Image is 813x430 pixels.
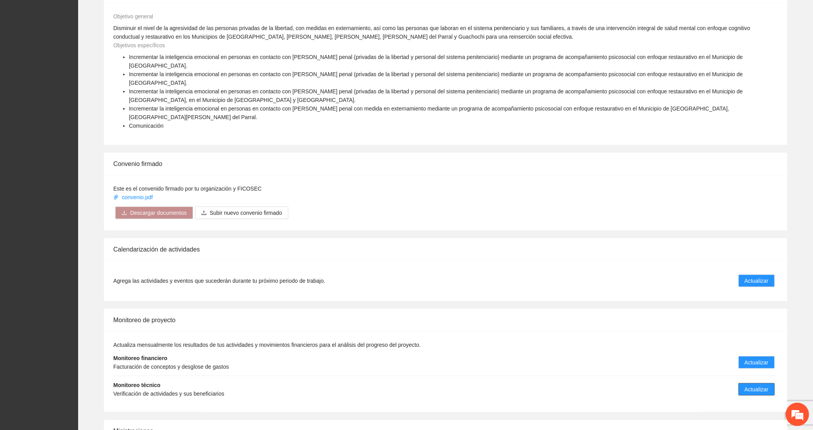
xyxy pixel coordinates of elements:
[113,342,421,348] span: Actualiza mensualmente los resultados de tus actividades y movimientos financieros para el anális...
[745,358,768,367] span: Actualizar
[115,207,193,219] button: downloadDescargar documentos
[113,364,229,370] span: Facturación de conceptos y desglose de gastos
[738,356,775,369] button: Actualizar
[113,277,325,285] span: Agrega las actividades y eventos que sucederán durante tu próximo periodo de trabajo.
[129,123,164,129] span: Comunicación
[129,54,743,69] span: Incrementar la inteligencia emocional en personas en contacto con [PERSON_NAME] penal (privadas d...
[113,13,153,20] span: Objetivo general
[113,355,167,361] strong: Monitoreo financiero
[113,382,161,388] strong: Monitoreo técnico
[210,209,282,217] span: Subir nuevo convenio firmado
[129,88,743,103] span: Incrementar la inteligencia emocional en personas en contacto con [PERSON_NAME] penal (privadas d...
[41,40,131,50] div: Chatee con nosotros ahora
[113,194,154,200] a: convenio.pdf
[4,213,149,241] textarea: Escriba su mensaje y pulse “Intro”
[113,391,224,397] span: Verificación de actividades y sus beneficiarios
[195,210,288,216] span: uploadSubir nuevo convenio firmado
[129,71,743,86] span: Incrementar la inteligencia emocional en personas en contacto con [PERSON_NAME] penal (privadas d...
[195,207,288,219] button: uploadSubir nuevo convenio firmado
[201,210,207,216] span: upload
[113,194,119,200] span: paper-clip
[745,277,768,285] span: Actualizar
[738,275,775,287] button: Actualizar
[129,105,729,120] span: Incrementar la inteligencia emocional en personas en contacto con [PERSON_NAME] penal con medida ...
[113,186,262,192] span: Este es el convenido firmado por tu organización y FICOSEC
[45,104,108,183] span: Estamos en línea.
[122,210,127,216] span: download
[130,209,187,217] span: Descargar documentos
[113,42,165,48] span: Objetivos específicos
[113,309,778,331] div: Monitoreo de proyecto
[128,4,147,23] div: Minimizar ventana de chat en vivo
[738,383,775,396] button: Actualizar
[745,385,768,394] span: Actualizar
[113,25,750,40] span: Disminuir el nivel de la agresividad de las personas privadas de la libertad, con medidas en exte...
[113,153,778,175] div: Convenio firmado
[113,238,778,260] div: Calendarización de actividades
